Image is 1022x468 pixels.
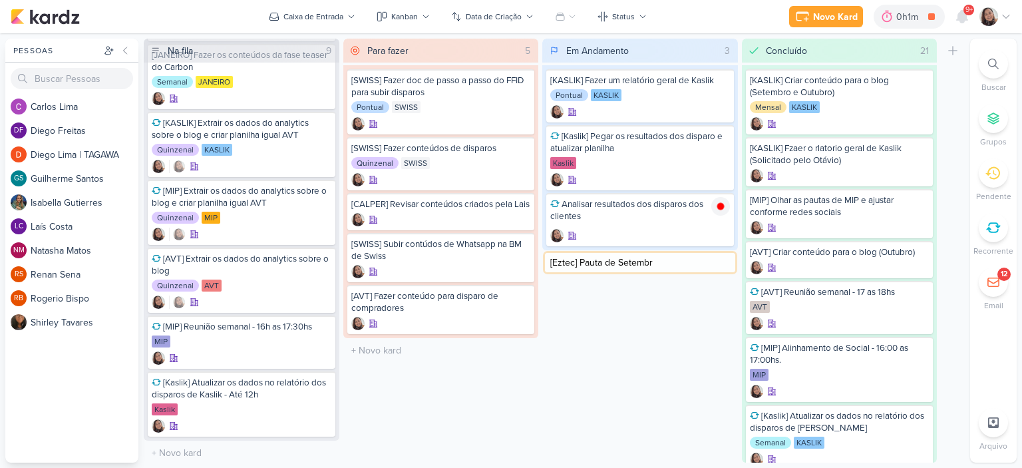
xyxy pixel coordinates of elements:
[351,198,531,210] div: [CALPER] Revisar conteúdos criados pela Lais
[11,146,27,162] img: Diego Lima | TAGAWA
[550,105,564,118] img: Sharlene Khoury
[11,9,80,25] img: kardz.app
[750,453,763,466] img: Sharlene Khoury
[152,185,331,209] div: [MIP] Extrair os dados do analytics sobre o blog e criar planilha igual AVT
[896,10,922,24] div: 0h1m
[351,117,365,130] div: Criador(a): Sharlene Khoury
[550,173,564,186] div: Criador(a): Sharlene Khoury
[152,160,165,173] img: Sharlene Khoury
[719,44,735,58] div: 3
[31,100,138,114] div: C a r l o s L i m a
[11,45,101,57] div: Pessoas
[152,419,165,433] div: Criador(a): Sharlene Khoury
[152,253,331,277] div: [AVT] Extrair os dados do analytics sobre o blog
[351,265,365,278] img: Sharlene Khoury
[152,419,165,433] img: Sharlene Khoury
[750,437,791,449] div: Semanal
[979,7,998,26] img: Sharlene Khoury
[152,212,199,224] div: Quinzenal
[11,99,27,115] img: Carlos Lima
[169,296,186,309] div: Colaboradores: Sharlene Khoury
[750,101,786,113] div: Mensal
[789,101,820,113] div: KASLIK
[984,300,1003,312] p: Email
[550,229,564,242] div: Criador(a): Sharlene Khoury
[591,89,621,101] div: KASLIK
[550,173,564,186] img: Sharlene Khoury
[11,314,27,330] img: Shirley Tavares
[152,92,165,105] div: Criador(a): Sharlene Khoury
[550,130,730,154] div: [Kaslik] Pegar os resultados dos disparo e atualizar planilha
[31,172,138,186] div: G u i l h e r m e S a n t o s
[13,247,25,254] p: NM
[351,238,531,262] div: [SWISS] Subir contúdos de Whatsapp na BM de Swiss
[973,245,1013,257] p: Recorrente
[401,157,430,169] div: SWISS
[750,117,763,130] img: Sharlene Khoury
[750,221,763,234] img: Sharlene Khoury
[750,117,763,130] div: Criador(a): Sharlene Khoury
[152,280,199,292] div: Quinzenal
[750,286,930,298] div: [AVT] Reunião semanal - 17 as 18hs
[152,403,178,415] div: Kaslik
[750,75,930,99] div: [KASLIK] Criar conteúdo para o blog (Setembro e Outubro)
[750,142,930,166] div: [KASLIK] Fzaer o rlatorio geral de Kaslik (Solicitado pelo Otávio)
[976,190,1011,202] p: Pendente
[750,385,763,398] div: Criador(a): Sharlene Khoury
[152,228,165,241] div: Criador(a): Sharlene Khoury
[1001,269,1007,280] div: 12
[11,122,27,138] div: Diego Freitas
[11,194,27,210] img: Isabella Gutierres
[31,292,138,306] div: R o g e r i o B i s p o
[750,261,763,274] img: Sharlene Khoury
[750,342,930,366] div: [MIP] Alinhamento de Social - 16:00 as 17:00hs.
[711,197,730,216] img: tracking
[789,6,863,27] button: Novo Kard
[15,271,23,278] p: RS
[392,101,421,113] div: SWISS
[351,317,365,330] img: Sharlene Khoury
[11,218,27,234] div: Laís Costa
[750,221,763,234] div: Criador(a): Sharlene Khoury
[915,44,934,58] div: 21
[979,440,1007,452] p: Arquivo
[152,160,165,173] div: Criador(a): Sharlene Khoury
[351,117,365,130] img: Sharlene Khoury
[152,377,331,401] div: [Kaslik] Atualizar os dados no relatório dos disparos de Kaslik - Até 12h
[31,220,138,234] div: L a í s C o s t a
[980,136,1007,148] p: Grupos
[351,317,365,330] div: Criador(a): Sharlene Khoury
[970,49,1017,93] li: Ctrl + F
[750,301,770,313] div: AVT
[550,157,576,169] div: Kaslik
[31,148,138,162] div: D i e g o L i m a | T A G A W A
[202,280,222,292] div: AVT
[31,244,138,258] div: N a t a s h a M a t o s
[351,75,531,99] div: [SWISS] Fazer doc de passo a passo do FFID para subir disparos
[14,127,23,134] p: DF
[750,369,768,381] div: MIP
[981,81,1006,93] p: Buscar
[351,142,531,154] div: [SWISS] Fazer conteúdos de disparos
[351,290,531,314] div: [AVT] Fazer conteúdo para disparo de compradores
[794,437,824,449] div: KASLIK
[11,242,27,258] div: Natasha Matos
[152,296,165,309] div: Criador(a): Sharlene Khoury
[31,316,138,330] div: S h i r l e y T a v a r e s
[813,10,858,24] div: Novo Kard
[550,229,564,242] img: Sharlene Khoury
[152,336,170,348] div: MIP
[550,89,588,101] div: Pontual
[11,290,27,306] div: Rogerio Bispo
[545,253,735,272] input: + Novo kard
[750,385,763,398] img: Sharlene Khoury
[750,410,930,434] div: [Kaslik] Atualizar os dados no relatório dos disparos de Kaslik
[14,295,23,302] p: RB
[152,92,165,105] img: Sharlene Khoury
[196,76,233,88] div: JANEIRO
[152,76,193,88] div: Semanal
[750,194,930,218] div: [MIP] Olhar as pautas de MIP e ajustar conforme redes sociais
[351,173,365,186] img: Sharlene Khoury
[11,68,133,89] input: Buscar Pessoas
[14,175,23,182] p: GS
